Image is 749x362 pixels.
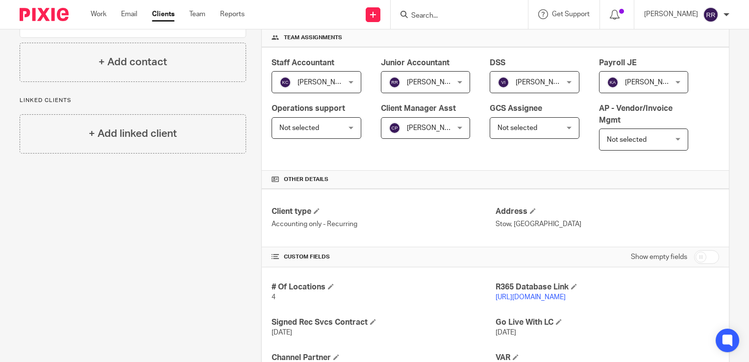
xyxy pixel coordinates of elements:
span: [PERSON_NAME] [625,79,679,86]
a: Reports [220,9,245,19]
span: 4 [272,294,275,301]
span: [PERSON_NAME] [407,79,461,86]
a: Work [91,9,106,19]
img: Pixie [20,8,69,21]
a: Clients [152,9,175,19]
p: [PERSON_NAME] [644,9,698,19]
span: Other details [284,176,328,183]
span: Payroll JE [599,59,637,67]
span: Not selected [498,125,537,131]
span: Operations support [272,104,345,112]
img: svg%3E [703,7,719,23]
a: [URL][DOMAIN_NAME] [496,294,566,301]
span: Get Support [552,11,590,18]
span: [PERSON_NAME] [516,79,570,86]
span: Junior Accountant [381,59,449,67]
img: svg%3E [279,77,291,88]
span: [DATE] [496,329,516,336]
p: Accounting only - Recurring [272,219,495,229]
span: DSS [490,59,505,67]
h4: R365 Database Link [496,282,719,292]
img: svg%3E [389,122,400,134]
span: Client Manager Asst [381,104,456,112]
h4: + Add linked client [89,126,177,141]
h4: CUSTOM FIELDS [272,253,495,261]
h4: + Add contact [99,54,167,70]
label: Show empty fields [631,252,687,262]
img: svg%3E [498,77,509,88]
span: [DATE] [272,329,292,336]
span: Not selected [607,136,647,143]
span: [PERSON_NAME] [298,79,351,86]
span: GCS Assignee [490,104,542,112]
img: svg%3E [389,77,400,88]
h4: Go Live With LC [496,317,719,328]
span: Team assignments [284,34,342,42]
span: Staff Accountant [272,59,334,67]
h4: Signed Rec Svcs Contract [272,317,495,328]
span: AP - Vendor/Invoice Mgmt [599,104,673,124]
input: Search [410,12,499,21]
h4: # Of Locations [272,282,495,292]
a: Team [189,9,205,19]
span: [PERSON_NAME] [407,125,461,131]
span: Not selected [279,125,319,131]
p: Linked clients [20,97,246,104]
p: Stow, [GEOGRAPHIC_DATA] [496,219,719,229]
h4: Client type [272,207,495,217]
h4: Address [496,207,719,217]
a: Email [121,9,137,19]
img: svg%3E [607,77,619,88]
